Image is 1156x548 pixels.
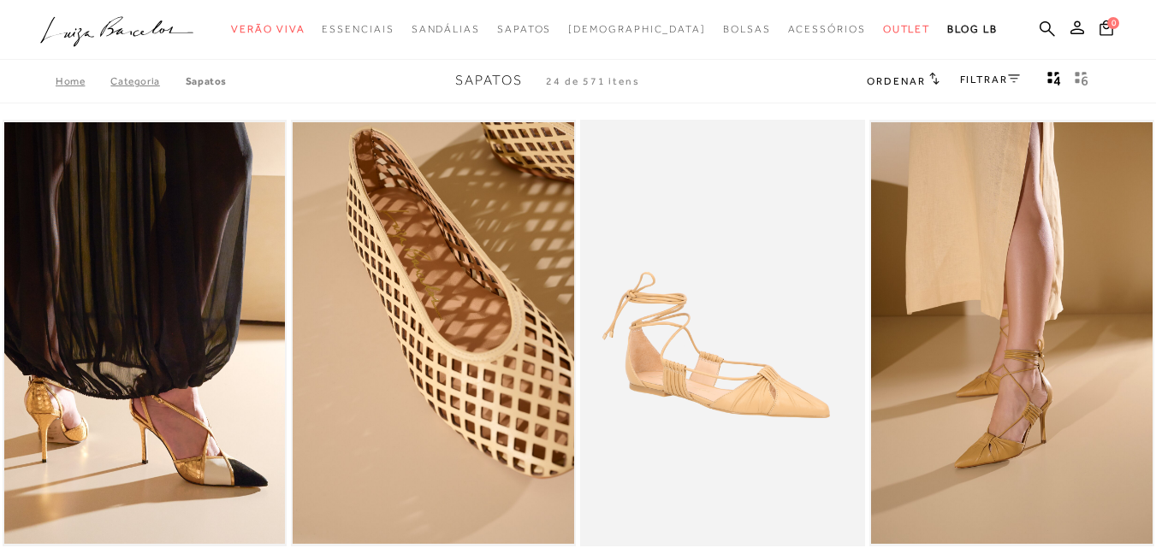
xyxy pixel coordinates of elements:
[568,23,706,35] span: [DEMOGRAPHIC_DATA]
[56,75,110,87] a: Home
[867,75,925,87] span: Ordenar
[1070,70,1094,92] button: gridText6Desc
[546,75,640,87] span: 24 de 571 itens
[883,14,931,45] a: categoryNavScreenReaderText
[231,14,305,45] a: categoryNavScreenReaderText
[788,23,866,35] span: Acessórios
[231,23,305,35] span: Verão Viva
[947,23,997,35] span: BLOG LB
[568,14,706,45] a: noSubCategoriesText
[1107,17,1119,29] span: 0
[110,75,185,87] a: Categoria
[960,74,1020,85] a: FILTRAR
[412,14,480,45] a: categoryNavScreenReaderText
[582,122,863,544] img: SAPATILHA EM COURO BEGE AREIA COM AMARRAÇÃO
[788,14,866,45] a: categoryNavScreenReaderText
[947,14,997,45] a: BLOG LB
[4,122,286,544] a: SCARPIN SLINGBACK SALTO FINO ALTO EM COURO MULTICOR DEBRUM DOURADO SCARPIN SLINGBACK SALTO FINO A...
[293,122,574,544] a: SAPATILHA EM COURO BAUNILHA VAZADA SAPATILHA EM COURO BAUNILHA VAZADA
[723,23,771,35] span: Bolsas
[322,14,394,45] a: categoryNavScreenReaderText
[293,122,574,544] img: SAPATILHA EM COURO BAUNILHA VAZADA
[883,23,931,35] span: Outlet
[497,23,551,35] span: Sapatos
[871,122,1153,544] a: SCARPIN SALTO ALTO EM COURO BEGE AREIA COM AMARRAÇÃO SCARPIN SALTO ALTO EM COURO BEGE AREIA COM A...
[871,122,1153,544] img: SCARPIN SALTO ALTO EM COURO BEGE AREIA COM AMARRAÇÃO
[186,75,227,87] a: Sapatos
[1094,19,1118,42] button: 0
[1042,70,1066,92] button: Mostrar 4 produtos por linha
[455,73,523,88] span: Sapatos
[412,23,480,35] span: Sandálias
[497,14,551,45] a: categoryNavScreenReaderText
[582,122,863,544] a: SAPATILHA EM COURO BEGE AREIA COM AMARRAÇÃO SAPATILHA EM COURO BEGE AREIA COM AMARRAÇÃO
[4,122,286,544] img: SCARPIN SLINGBACK SALTO FINO ALTO EM COURO MULTICOR DEBRUM DOURADO
[322,23,394,35] span: Essenciais
[723,14,771,45] a: categoryNavScreenReaderText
